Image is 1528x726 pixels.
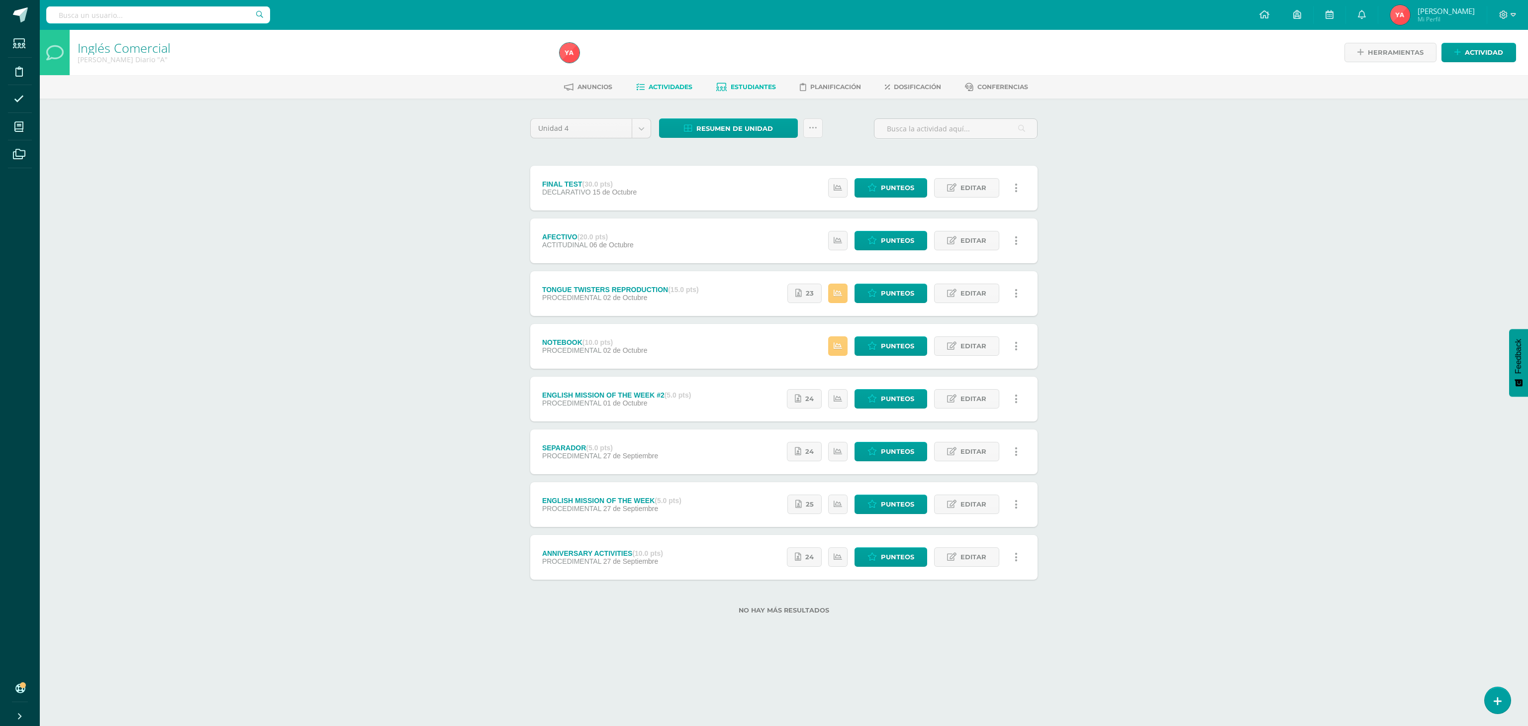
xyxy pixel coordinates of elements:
a: Actividades [636,79,692,95]
div: SEPARADOR [542,444,658,452]
a: Planificación [800,79,861,95]
img: 1cdec18536d9f5a5b7f2cbf939bcf624.png [1390,5,1410,25]
a: Punteos [855,231,927,250]
span: Editar [960,179,986,197]
span: 15 de Octubre [593,188,637,196]
span: Mi Perfil [1418,15,1475,23]
span: 27 de Septiembre [603,557,659,565]
div: ANNIVERSARY ACTIVITIES [542,549,663,557]
strong: (5.0 pts) [655,497,681,505]
span: PROCEDIMENTAL [542,399,601,407]
span: 25 [806,495,814,514]
a: Punteos [855,495,927,514]
span: Editar [960,442,986,461]
span: PROCEDIMENTAL [542,346,601,354]
span: Punteos [881,231,914,250]
span: Editar [960,548,986,566]
a: Resumen de unidad [659,118,798,138]
input: Busca la actividad aquí... [874,119,1037,138]
span: Editar [960,284,986,303]
a: 24 [787,389,822,409]
strong: (5.0 pts) [665,391,691,399]
strong: (10.0 pts) [582,338,613,346]
strong: (20.0 pts) [577,233,608,241]
a: 23 [787,284,822,303]
span: Punteos [881,390,914,408]
a: 25 [787,495,822,514]
div: TONGUE TWISTERS REPRODUCTION [542,286,699,294]
div: ENGLISH MISSION OF THE WEEK [542,497,681,505]
span: 02 de Octubre [603,294,648,302]
span: 27 de Septiembre [603,505,659,513]
span: PROCEDIMENTAL [542,557,601,565]
span: PROCEDIMENTAL [542,452,601,460]
span: [PERSON_NAME] [1418,6,1475,16]
span: Feedback [1514,339,1523,374]
span: Resumen de unidad [696,119,773,138]
label: No hay más resultados [530,607,1038,614]
span: Anuncios [577,83,612,91]
div: FINAL TEST [542,180,637,188]
span: DECLARATIVO [542,188,591,196]
a: Actividad [1441,43,1516,62]
a: Unidad 4 [531,119,651,138]
a: Inglés Comercial [78,39,171,56]
span: Estudiantes [731,83,776,91]
img: 1cdec18536d9f5a5b7f2cbf939bcf624.png [560,43,579,63]
span: 23 [806,284,814,303]
span: Punteos [881,442,914,461]
span: Punteos [881,284,914,303]
a: Punteos [855,178,927,198]
a: Punteos [855,284,927,303]
span: Editar [960,495,986,514]
a: Anuncios [564,79,612,95]
a: Dosificación [885,79,941,95]
a: Punteos [855,336,927,356]
div: ENGLISH MISSION OF THE WEEK #2 [542,391,691,399]
a: 24 [787,547,822,567]
span: 02 de Octubre [603,346,648,354]
strong: (10.0 pts) [632,549,663,557]
span: Actividades [649,83,692,91]
span: PROCEDIMENTAL [542,505,601,513]
span: PROCEDIMENTAL [542,294,601,302]
strong: (5.0 pts) [586,444,613,452]
a: Punteos [855,547,927,567]
span: Editar [960,390,986,408]
span: 24 [805,548,814,566]
input: Busca un usuario... [46,6,270,23]
a: Punteos [855,389,927,409]
a: Herramientas [1344,43,1436,62]
span: 27 de Septiembre [603,452,659,460]
a: Conferencias [965,79,1028,95]
span: Unidad 4 [538,119,624,138]
a: 24 [787,442,822,461]
span: ACTITUDINAL [542,241,587,249]
span: Punteos [881,337,914,355]
strong: (30.0 pts) [582,180,613,188]
strong: (15.0 pts) [668,286,698,294]
button: Feedback - Mostrar encuesta [1509,329,1528,397]
div: Quinto P.C. Bilingüe Diario 'A' [78,55,548,64]
a: Punteos [855,442,927,461]
span: Editar [960,337,986,355]
span: Punteos [881,179,914,197]
div: AFECTIVO [542,233,634,241]
span: 01 de Octubre [603,399,648,407]
span: 24 [805,390,814,408]
span: Editar [960,231,986,250]
span: Planificación [810,83,861,91]
h1: Inglés Comercial [78,41,548,55]
span: Dosificación [894,83,941,91]
span: Punteos [881,495,914,514]
span: 24 [805,442,814,461]
span: Punteos [881,548,914,566]
span: Actividad [1465,43,1503,62]
a: Estudiantes [716,79,776,95]
span: Herramientas [1368,43,1424,62]
div: NOTEBOOK [542,338,648,346]
span: Conferencias [977,83,1028,91]
span: 06 de Octubre [589,241,634,249]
